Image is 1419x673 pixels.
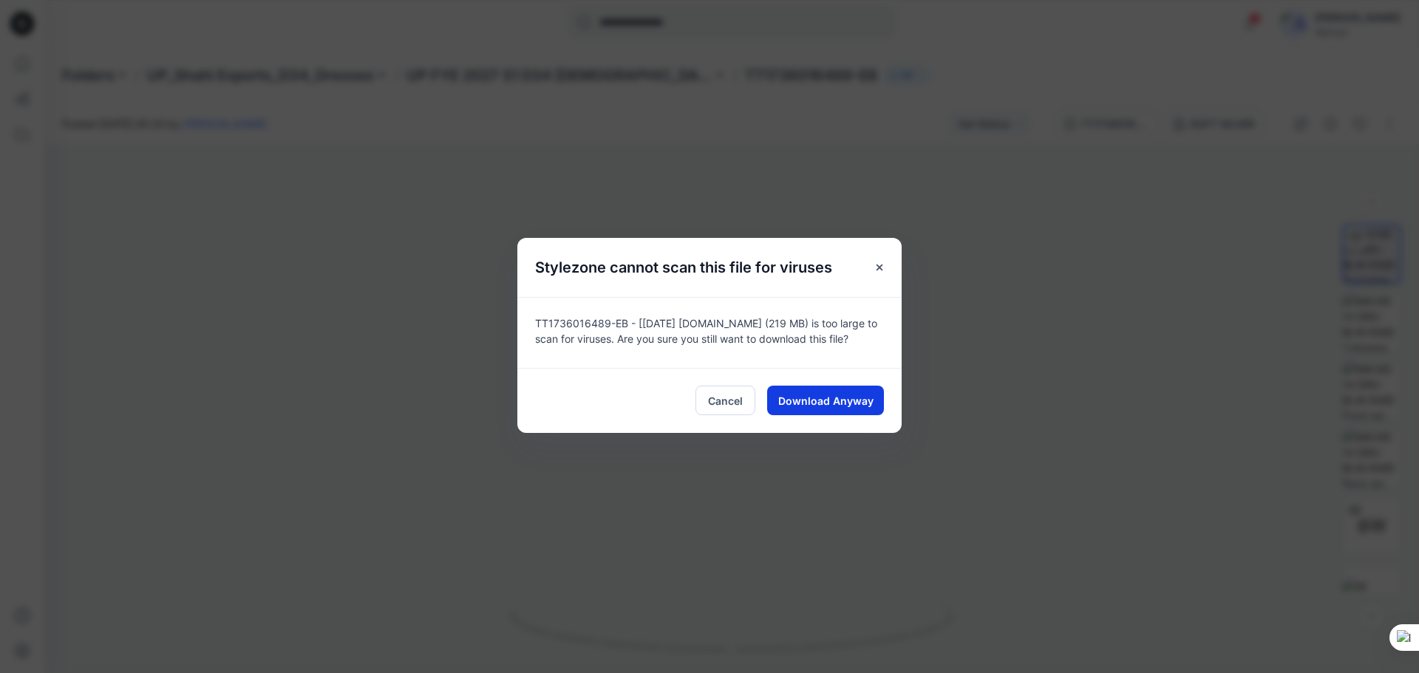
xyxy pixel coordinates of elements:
[778,393,874,409] span: Download Anyway
[517,297,902,368] div: TT1736016489-EB - [[DATE] [DOMAIN_NAME] (219 MB) is too large to scan for viruses. Are you sure y...
[695,386,755,415] button: Cancel
[866,254,893,281] button: Close
[708,393,743,409] span: Cancel
[517,238,850,297] h5: Stylezone cannot scan this file for viruses
[767,386,884,415] button: Download Anyway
